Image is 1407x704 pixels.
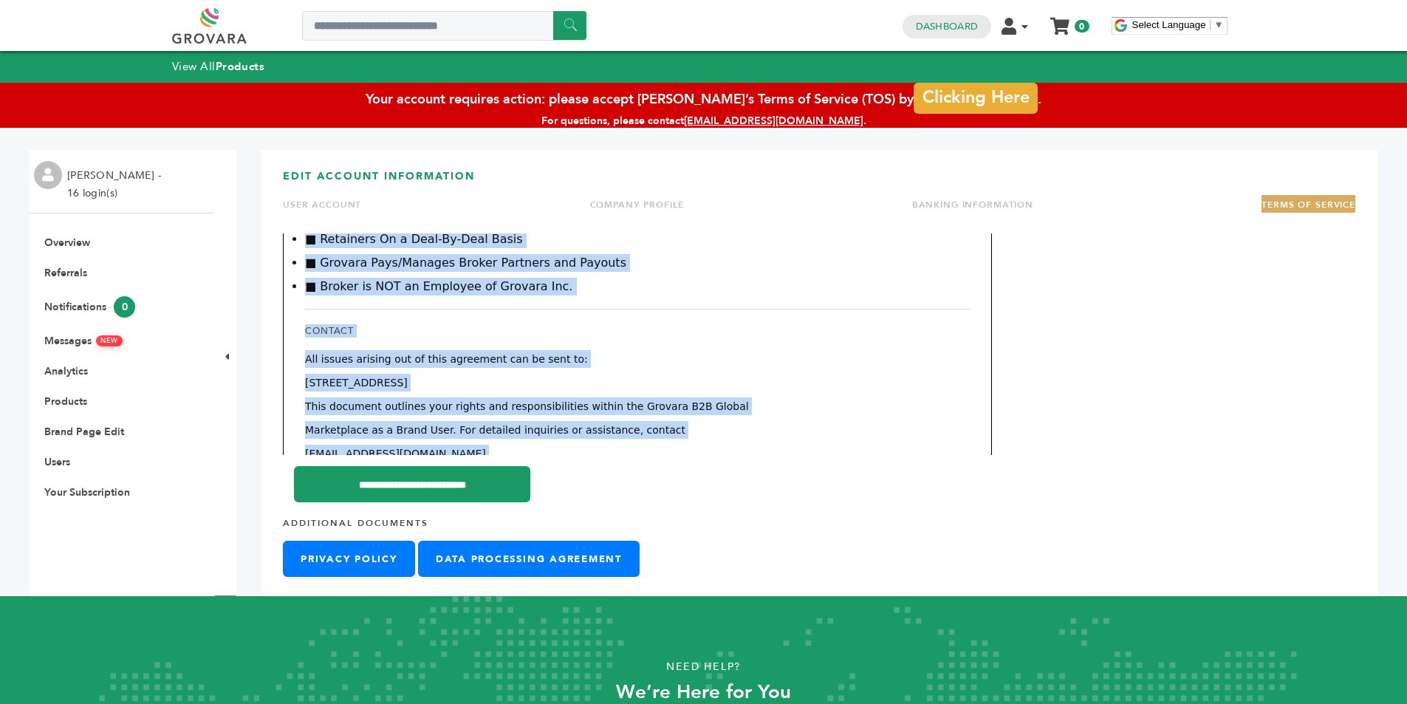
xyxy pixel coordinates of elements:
[305,326,970,345] h2: Contact
[305,445,970,462] p: [EMAIL_ADDRESS][DOMAIN_NAME]
[172,59,265,74] a: View AllProducts
[914,78,1038,109] a: Clicking Here
[67,167,165,202] li: [PERSON_NAME] - 16 login(s)
[305,230,970,248] li: ■ Retainers On a Deal-By-Deal Basis
[684,114,863,128] a: [EMAIL_ADDRESS][DOMAIN_NAME]
[44,300,135,314] a: Notifications0
[305,397,970,415] p: This document outlines your rights and responsibilities within the Grovara B2B Global
[44,236,90,250] a: Overview
[44,394,87,409] a: Products
[283,199,361,211] a: USER ACCOUNT
[44,425,124,439] a: Brand Page Edit
[1261,199,1355,211] a: TERMS OF SERVICE
[44,364,88,378] a: Analytics
[44,266,87,280] a: Referrals
[283,517,1355,541] h4: Additional Documents
[1214,19,1224,30] span: ▼
[912,199,1033,211] a: BANKING INFORMATION
[590,199,684,211] a: COMPANY PROFILE
[916,20,978,33] a: Dashboard
[1132,19,1224,30] a: Select Language​
[44,455,70,469] a: Users
[216,59,264,74] strong: Products
[418,541,640,577] a: Data Processing Agreement
[44,334,123,348] a: MessagesNEW
[70,656,1337,678] p: Need Help?
[305,421,970,439] p: Marketplace as a Brand User. For detailed inquiries or assistance, contact
[305,350,970,368] p: All issues arising out of this agreement can be sent to:
[96,335,123,346] span: NEW
[114,296,135,318] span: 0
[283,169,1355,195] h3: EDIT ACCOUNT INFORMATION
[305,374,970,392] p: [STREET_ADDRESS]
[302,11,586,41] input: Search a product or brand...
[1075,20,1089,33] span: 0
[305,254,970,272] li: ■ Grovara Pays/Manages Broker Partners and Payouts
[34,161,62,189] img: profile.png
[1132,19,1206,30] span: Select Language
[1051,13,1068,29] a: My Cart
[305,278,970,295] li: ■ Broker is NOT an Employee of Grovara Inc.
[283,541,415,577] a: Privacy Policy
[44,485,130,499] a: Your Subscription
